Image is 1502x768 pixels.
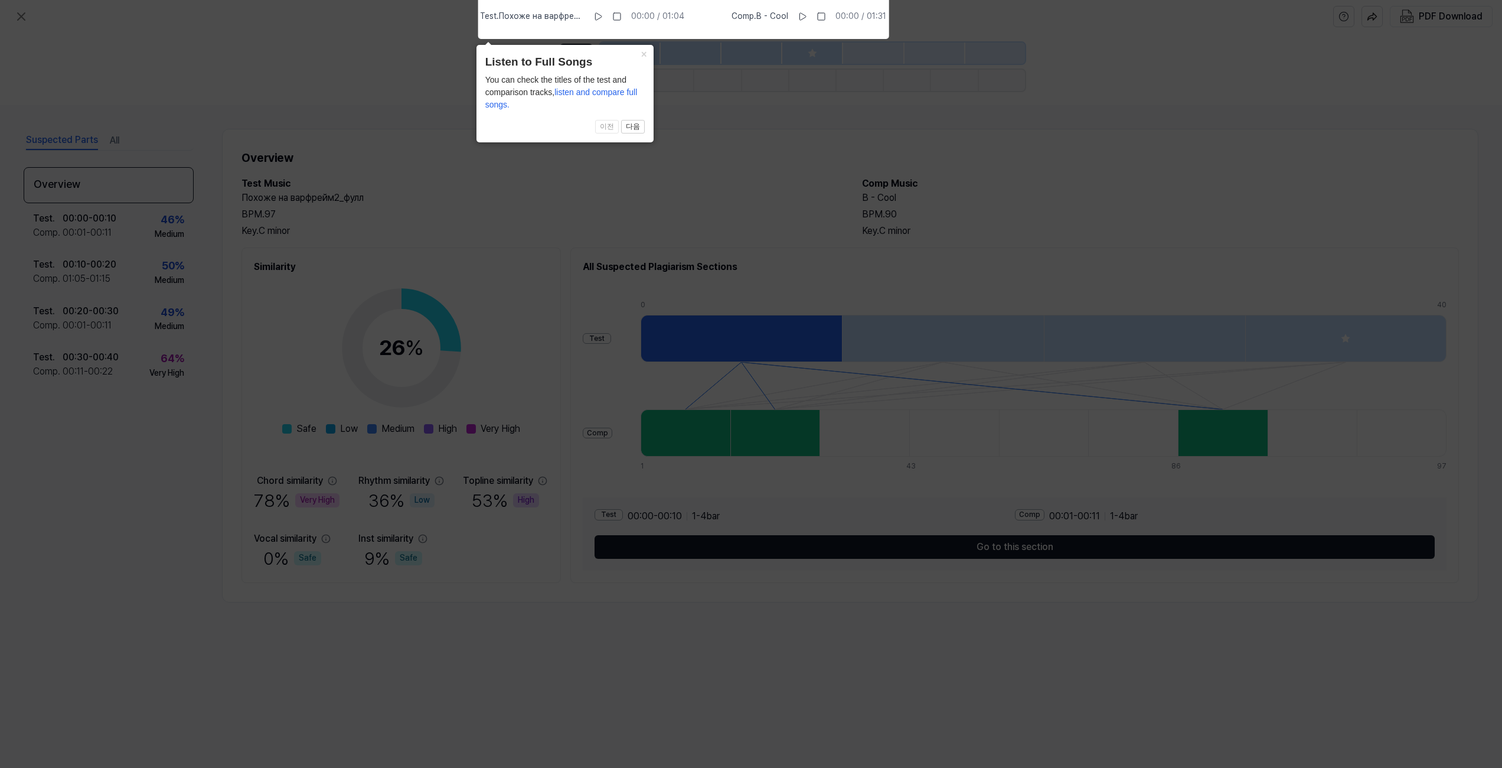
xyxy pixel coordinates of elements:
[621,120,645,134] button: 다음
[835,11,886,22] div: 00:00 / 01:31
[732,11,788,22] span: Comp . B - Cool
[635,45,654,61] button: Close
[485,87,638,109] span: listen and compare full songs.
[485,54,645,71] header: Listen to Full Songs
[631,11,684,22] div: 00:00 / 01:04
[485,74,645,111] div: You can check the titles of the test and comparison tracks,
[480,11,584,22] span: Test . Похоже на варфрейм2_фулл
